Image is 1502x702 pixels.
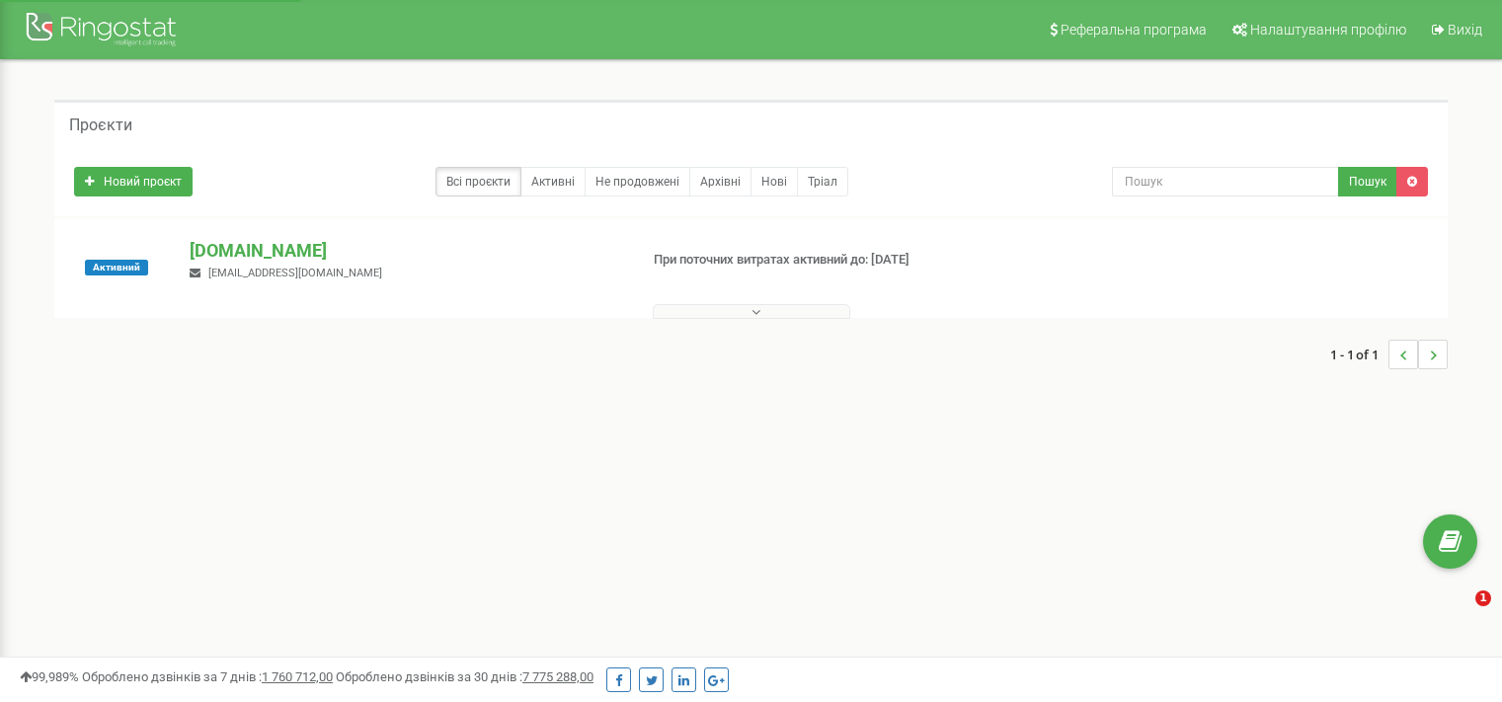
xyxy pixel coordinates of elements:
[1330,320,1448,389] nav: ...
[585,167,690,196] a: Не продовжені
[1448,22,1482,38] span: Вихід
[520,167,586,196] a: Активні
[1475,590,1491,606] span: 1
[1061,22,1207,38] span: Реферальна програма
[20,669,79,684] span: 99,989%
[1250,22,1406,38] span: Налаштування профілю
[435,167,521,196] a: Всі проєкти
[74,167,193,196] a: Новий проєкт
[69,117,132,134] h5: Проєкти
[654,251,970,270] p: При поточних витратах активний до: [DATE]
[1338,167,1397,196] button: Пошук
[689,167,751,196] a: Архівні
[262,669,333,684] u: 1 760 712,00
[1112,167,1339,196] input: Пошук
[751,167,798,196] a: Нові
[1435,590,1482,638] iframe: Intercom live chat
[797,167,848,196] a: Тріал
[208,267,382,279] span: [EMAIL_ADDRESS][DOMAIN_NAME]
[85,260,148,275] span: Активний
[1330,340,1388,369] span: 1 - 1 of 1
[336,669,593,684] span: Оброблено дзвінків за 30 днів :
[190,238,621,264] p: [DOMAIN_NAME]
[82,669,333,684] span: Оброблено дзвінків за 7 днів :
[522,669,593,684] u: 7 775 288,00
